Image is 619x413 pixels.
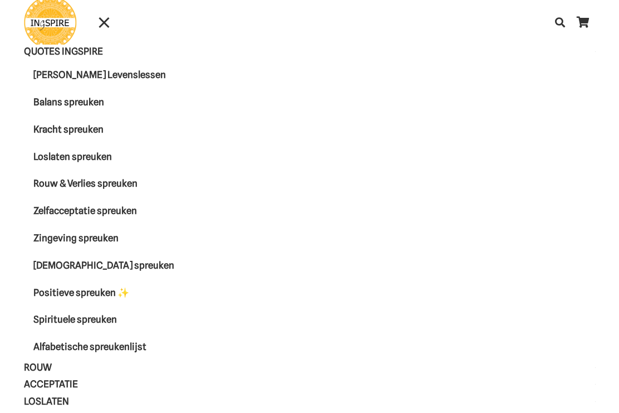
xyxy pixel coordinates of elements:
[33,232,137,244] span: Zingeving spreuken
[24,395,596,411] a: LoslatenLoslaten Menu
[24,89,596,116] a: Balans spreukenBalans spreuken Menu
[33,260,193,271] span: [DEMOGRAPHIC_DATA] spreuken
[33,341,146,352] span: Alfabetische spreukenlijst
[24,116,596,143] a: Kracht spreukenKracht spreuken Menu
[24,396,88,407] span: Loslaten
[595,395,596,409] span: Loslaten Menu
[549,8,571,36] a: Zoeken
[595,361,596,375] span: ROUW Menu
[33,314,136,325] span: Spirituele spreuken
[33,96,123,108] span: Balans spreuken
[24,252,596,279] a: [DEMOGRAPHIC_DATA] spreukenMooiste spreuken Menu
[33,178,156,189] span: Rouw & Verlies spreuken
[90,16,118,29] a: Menu
[595,45,596,59] span: QUOTES INGSPIRE Menu
[24,362,71,373] span: ROUW
[24,279,596,307] a: Positieve spreuken ✨Positieve spreuken ✨ Menu
[24,171,596,198] a: Rouw & Verlies spreukenRouw & Verlies spreuken Menu
[33,205,156,216] span: Zelfacceptatie spreuken
[24,46,122,57] span: QUOTES INGSPIRE
[33,69,166,80] span: [PERSON_NAME] Levenslessen
[24,377,596,394] a: AcceptatieAcceptatie Menu
[595,377,596,391] span: Acceptatie Menu
[33,287,148,298] span: Positieve spreuken ✨
[33,151,131,162] span: Loslaten spreuken
[24,333,596,361] a: Alfabetische spreukenlijst
[33,124,122,135] span: Kracht spreuken
[24,361,596,377] a: ROUWROUW Menu
[24,45,596,61] a: QUOTES INGSPIREQUOTES INGSPIRE Menu
[24,143,596,171] a: Loslaten spreukenLoslaten spreuken Menu
[24,197,596,225] a: Zelfacceptatie spreukenZelfacceptatie spreuken Menu
[24,225,596,252] a: Zingeving spreukenZingeving spreuken Menu
[24,61,596,89] a: [PERSON_NAME] Levenslessen
[24,306,596,333] a: Spirituele spreukenSpirituele spreuken Menu
[24,378,97,390] span: Acceptatie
